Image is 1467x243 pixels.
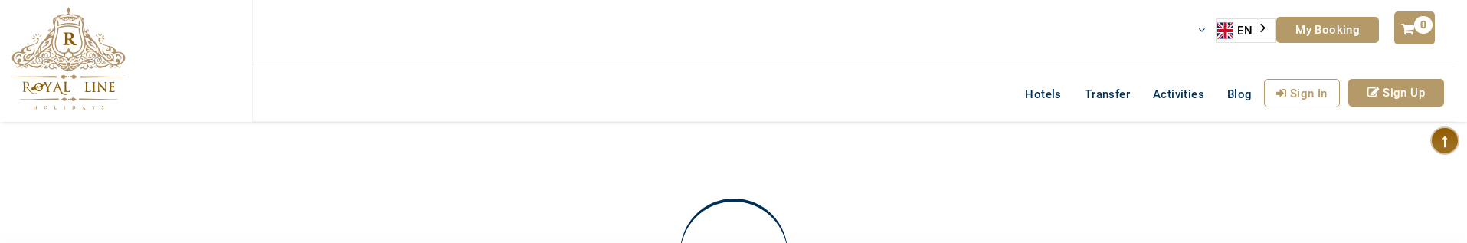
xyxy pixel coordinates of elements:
div: Language [1216,18,1276,43]
span: 0 [1414,16,1433,34]
aside: Language selected: English [1216,18,1276,43]
a: Blog [1216,79,1264,110]
img: The Royal Line Holidays [11,7,126,110]
a: Sign Up [1348,79,1444,107]
span: Blog [1227,87,1253,101]
a: Hotels [1013,79,1072,110]
a: Activities [1141,79,1216,110]
a: Sign In [1264,79,1340,107]
a: 0 [1394,11,1434,44]
a: Transfer [1073,79,1141,110]
a: My Booking [1276,17,1379,43]
a: EN [1217,19,1275,42]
